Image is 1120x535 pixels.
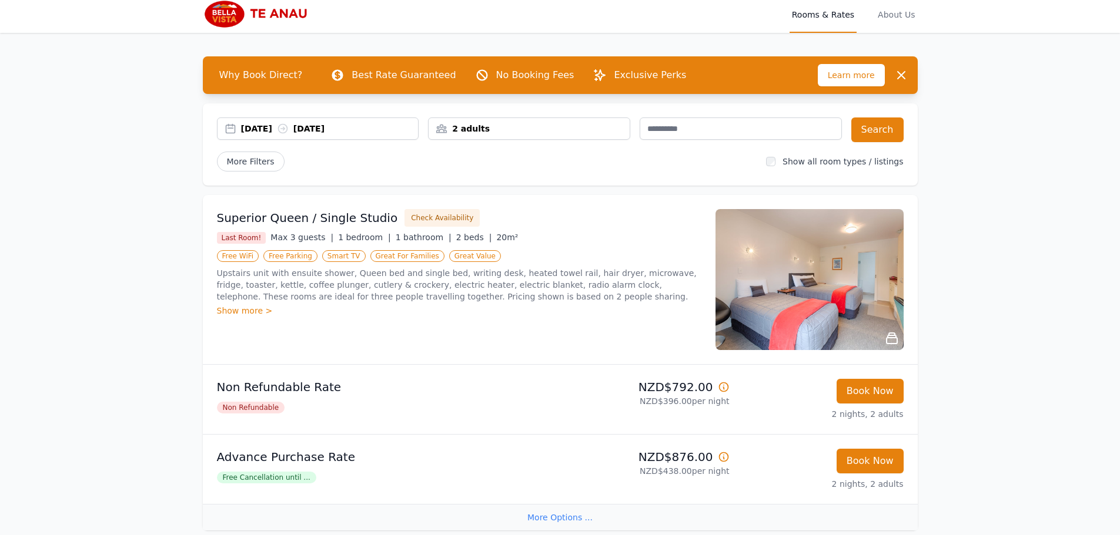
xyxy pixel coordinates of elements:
span: 20m² [496,233,518,242]
span: Non Refundable [217,402,285,413]
div: More Options ... [203,504,918,530]
p: NZD$792.00 [565,379,730,395]
p: Advance Purchase Rate [217,449,556,465]
span: 1 bedroom | [338,233,391,242]
span: Last Room! [217,232,266,244]
span: Free WiFi [217,250,259,262]
p: NZD$438.00 per night [565,465,730,477]
p: No Booking Fees [496,68,574,82]
p: Best Rate Guaranteed [352,68,456,82]
span: Learn more [818,64,885,86]
span: 1 bathroom | [396,233,452,242]
p: Upstairs unit with ensuite shower, Queen bed and single bed, writing desk, heated towel rail, hai... [217,267,701,302]
p: Exclusive Perks [614,68,686,82]
p: 2 nights, 2 adults [739,408,904,420]
div: Show more > [217,305,701,317]
div: 2 adults [429,123,630,134]
button: Search [851,117,904,142]
h3: Superior Queen / Single Studio [217,210,398,226]
span: Free Parking [263,250,317,262]
button: Check Availability [404,209,480,227]
button: Book Now [837,379,904,403]
span: Great Value [449,250,501,262]
span: Smart TV [322,250,366,262]
p: NZD$396.00 per night [565,395,730,407]
span: Max 3 guests | [270,233,333,242]
p: NZD$876.00 [565,449,730,465]
div: [DATE] [DATE] [241,123,419,134]
span: 2 beds | [456,233,492,242]
span: Free Cancellation until ... [217,472,316,483]
span: More Filters [217,152,285,171]
span: Great For Families [370,250,444,262]
p: Non Refundable Rate [217,379,556,395]
label: Show all room types / listings [783,157,903,166]
span: Why Book Direct? [210,63,312,87]
p: 2 nights, 2 adults [739,478,904,490]
button: Book Now [837,449,904,473]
